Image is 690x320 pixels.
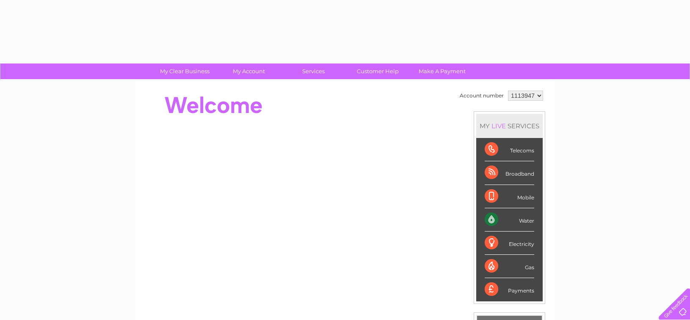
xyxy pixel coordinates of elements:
div: Gas [485,255,534,278]
a: Make A Payment [407,63,477,79]
div: Mobile [485,185,534,208]
a: Services [279,63,348,79]
div: MY SERVICES [476,114,543,138]
div: Water [485,208,534,232]
div: Electricity [485,232,534,255]
div: Payments [485,278,534,301]
td: Account number [458,88,506,103]
div: Telecoms [485,138,534,161]
div: LIVE [490,122,508,130]
a: My Account [214,63,284,79]
a: My Clear Business [150,63,220,79]
a: Customer Help [343,63,413,79]
div: Broadband [485,161,534,185]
